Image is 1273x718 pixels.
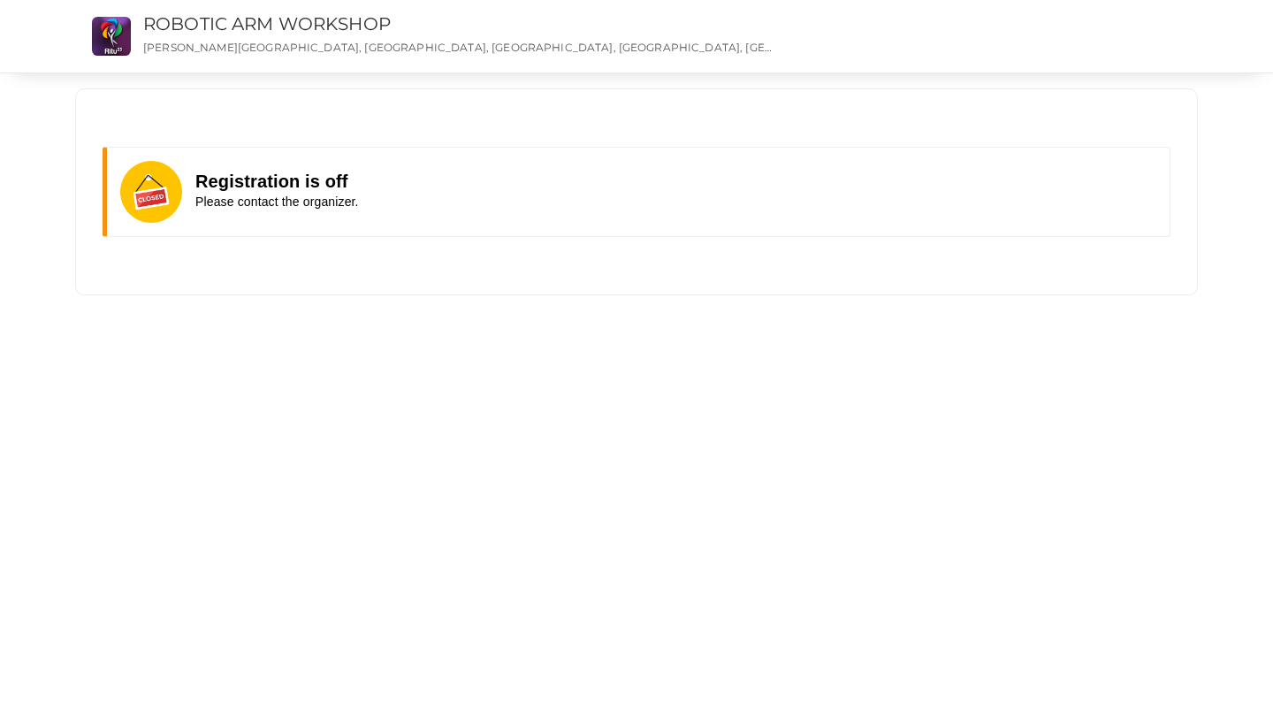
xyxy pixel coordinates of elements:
[143,13,391,34] a: ROBOTIC ARM WORKSHOP
[195,172,348,191] strong: Registration is off
[92,17,131,56] img: E7QGJRPK_small.png
[143,40,780,55] p: [PERSON_NAME][GEOGRAPHIC_DATA], [GEOGRAPHIC_DATA], [GEOGRAPHIC_DATA], [GEOGRAPHIC_DATA], [GEOGRAP...
[120,161,195,223] img: closed.png
[195,195,359,209] span: Please contact the organizer.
